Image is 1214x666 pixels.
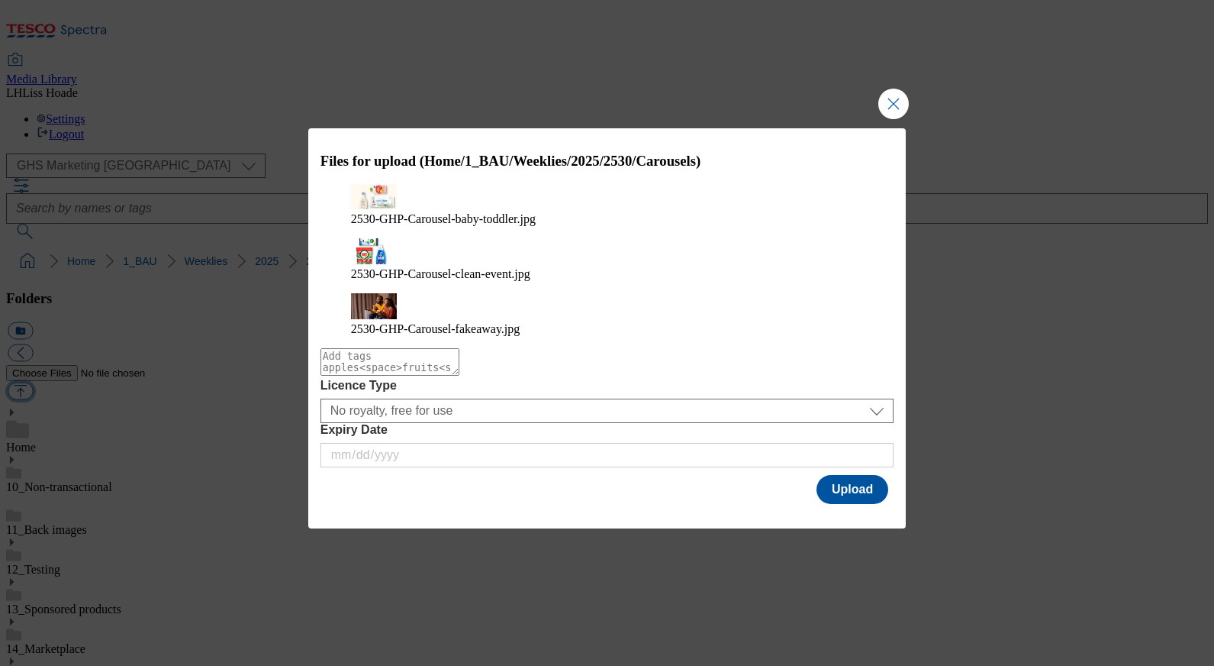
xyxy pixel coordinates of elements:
img: preview [351,293,397,319]
img: preview [351,184,397,210]
label: Licence Type [320,379,894,393]
div: Modal [308,128,906,529]
label: Expiry Date [320,423,894,437]
h3: Files for upload (Home/1_BAU/Weeklies/2025/2530/Carousels) [320,153,894,170]
figcaption: 2530-GHP-Carousel-fakeaway.jpg [351,322,864,336]
button: Close Modal [878,89,909,119]
figcaption: 2530-GHP-Carousel-baby-toddler.jpg [351,212,864,226]
button: Upload [816,475,888,504]
figcaption: 2530-GHP-Carousel-clean-event.jpg [351,267,864,281]
img: preview [351,238,397,264]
